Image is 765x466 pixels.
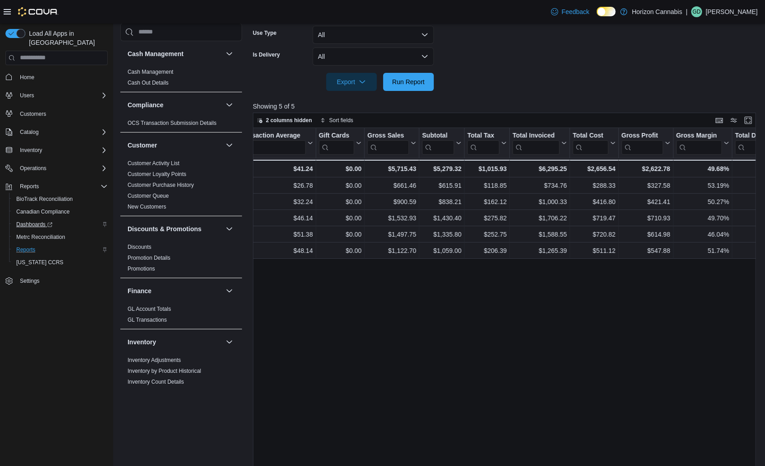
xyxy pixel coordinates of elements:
[128,367,201,374] span: Inventory by Product Historical
[16,181,108,192] span: Reports
[422,245,461,256] div: $1,059.00
[16,276,43,286] a: Settings
[622,245,670,256] div: $547.88
[513,180,567,191] div: $734.76
[16,233,65,241] span: Metrc Reconciliation
[597,7,616,16] input: Dark Mode
[318,213,361,223] div: $0.00
[18,7,58,16] img: Cova
[238,196,313,207] div: $32.24
[128,378,184,385] span: Inventory Count Details
[547,3,593,21] a: Feedback
[16,145,108,156] span: Inventory
[13,219,56,230] a: Dashboards
[238,213,313,223] div: $46.14
[632,6,682,17] p: Horizon Cannabis
[9,193,111,205] button: BioTrack Reconciliation
[16,246,35,253] span: Reports
[676,196,729,207] div: 50.27%
[676,163,729,174] div: 49.68%
[238,131,313,154] button: Transaction Average
[16,181,43,192] button: Reports
[253,29,276,37] label: Use Type
[686,6,688,17] p: |
[676,131,722,140] div: Gross Margin
[128,265,155,271] a: Promotions
[9,218,111,231] a: Dashboards
[128,192,169,199] span: Customer Queue
[513,196,567,207] div: $1,000.33
[318,245,361,256] div: $0.00
[513,131,567,154] button: Total Invoiced
[128,224,222,233] button: Discounts & Promotions
[128,316,167,323] a: GL Transactions
[238,229,313,240] div: $51.38
[128,49,222,58] button: Cash Management
[266,117,312,124] span: 2 columns hidden
[238,180,313,191] div: $26.78
[128,49,184,58] h3: Cash Management
[224,223,235,234] button: Discounts & Promotions
[128,337,156,346] h3: Inventory
[467,131,499,140] div: Total Tax
[20,183,39,190] span: Reports
[562,7,589,16] span: Feedback
[317,115,357,126] button: Sort fields
[2,274,111,287] button: Settings
[467,245,507,256] div: $206.39
[16,109,50,119] a: Customers
[318,131,354,140] div: Gift Cards
[238,131,305,140] div: Transaction Average
[253,51,280,58] label: Is Delivery
[16,145,46,156] button: Inventory
[622,213,670,223] div: $710.93
[120,157,242,215] div: Customer
[326,73,377,91] button: Export
[513,131,560,140] div: Total Invoiced
[128,170,186,177] span: Customer Loyalty Points
[573,131,608,154] div: Total Cost
[676,213,729,223] div: 49.70%
[128,68,173,75] span: Cash Management
[238,163,313,174] div: $41.24
[573,163,615,174] div: $2,656.54
[422,131,454,140] div: Subtotal
[20,128,38,136] span: Catalog
[9,205,111,218] button: Canadian Compliance
[13,244,39,255] a: Reports
[128,203,166,210] span: New Customers
[128,254,171,261] span: Promotion Details
[367,229,416,240] div: $1,497.75
[120,241,242,277] div: Discounts & Promotions
[622,196,670,207] div: $421.41
[467,131,499,154] div: Total Tax
[367,131,416,154] button: Gross Sales
[367,180,416,191] div: $661.46
[224,48,235,59] button: Cash Management
[16,127,108,138] span: Catalog
[367,131,409,154] div: Gross Sales
[253,102,761,111] p: Showing 5 of 5
[128,171,186,177] a: Customer Loyalty Points
[676,245,729,256] div: 51.74%
[20,147,42,154] span: Inventory
[622,131,670,154] button: Gross Profit
[16,127,42,138] button: Catalog
[513,213,567,223] div: $1,706.22
[622,180,670,191] div: $327.58
[676,180,729,191] div: 53.19%
[128,224,201,233] h3: Discounts & Promotions
[128,79,169,86] a: Cash Out Details
[467,196,507,207] div: $162.12
[128,356,181,363] span: Inventory Adjustments
[2,71,111,84] button: Home
[120,117,242,132] div: Compliance
[128,100,163,109] h3: Compliance
[120,303,242,328] div: Finance
[13,194,76,204] a: BioTrack Reconciliation
[128,305,171,312] span: GL Account Totals
[691,6,702,17] div: Gigi Dodds
[318,163,361,174] div: $0.00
